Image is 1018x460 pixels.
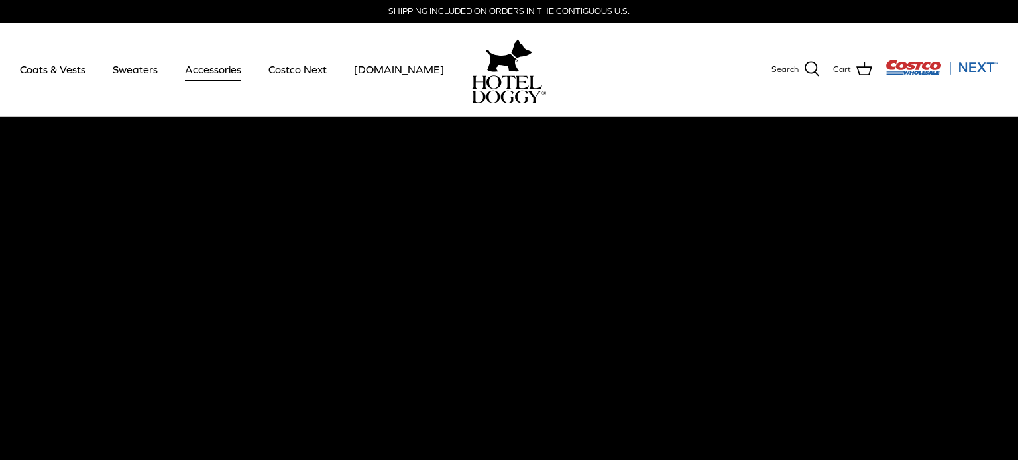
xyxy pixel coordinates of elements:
img: hoteldoggycom [472,75,546,103]
a: Sweaters [101,47,170,92]
a: Coats & Vests [8,47,97,92]
span: Search [771,63,799,77]
a: Accessories [173,47,253,92]
a: Costco Next [256,47,339,92]
img: Costco Next [885,59,998,75]
img: hoteldoggy.com [486,36,532,75]
a: [DOMAIN_NAME] [342,47,456,92]
a: Cart [833,61,872,78]
a: hoteldoggy.com hoteldoggycom [472,36,546,103]
a: Search [771,61,820,78]
span: Cart [833,63,851,77]
a: Visit Costco Next [885,68,998,77]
